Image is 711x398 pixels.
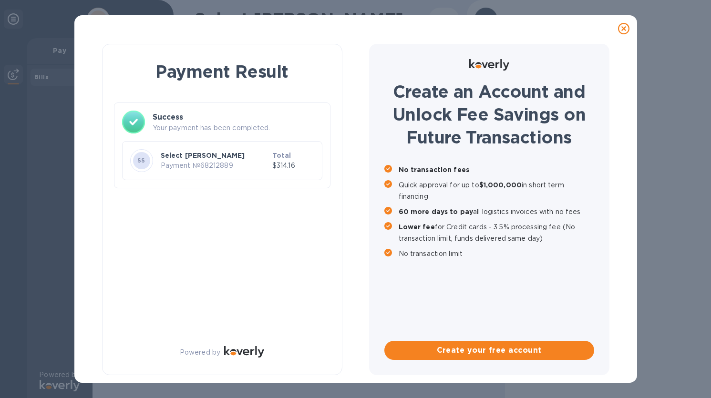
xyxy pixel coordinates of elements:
p: all logistics invoices with no fees [399,206,594,217]
img: Logo [469,59,509,71]
h1: Create an Account and Unlock Fee Savings on Future Transactions [384,80,594,149]
p: for Credit cards - 3.5% processing fee (No transaction limit, funds delivered same day) [399,221,594,244]
button: Create your free account [384,341,594,360]
b: No transaction fees [399,166,470,173]
img: Logo [224,346,264,357]
p: No transaction limit [399,248,594,259]
b: $1,000,000 [479,181,522,189]
p: Quick approval for up to in short term financing [399,179,594,202]
span: Create your free account [392,345,587,356]
p: Payment № 68212889 [161,161,268,171]
p: Powered by [180,347,220,357]
b: 60 more days to pay [399,208,474,215]
p: $314.16 [272,161,314,171]
h3: Success [153,112,322,123]
h1: Payment Result [118,60,327,83]
b: SS [137,157,145,164]
b: Total [272,152,291,159]
p: Your payment has been completed. [153,123,322,133]
p: Select [PERSON_NAME] [161,151,268,160]
b: Lower fee [399,223,435,231]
